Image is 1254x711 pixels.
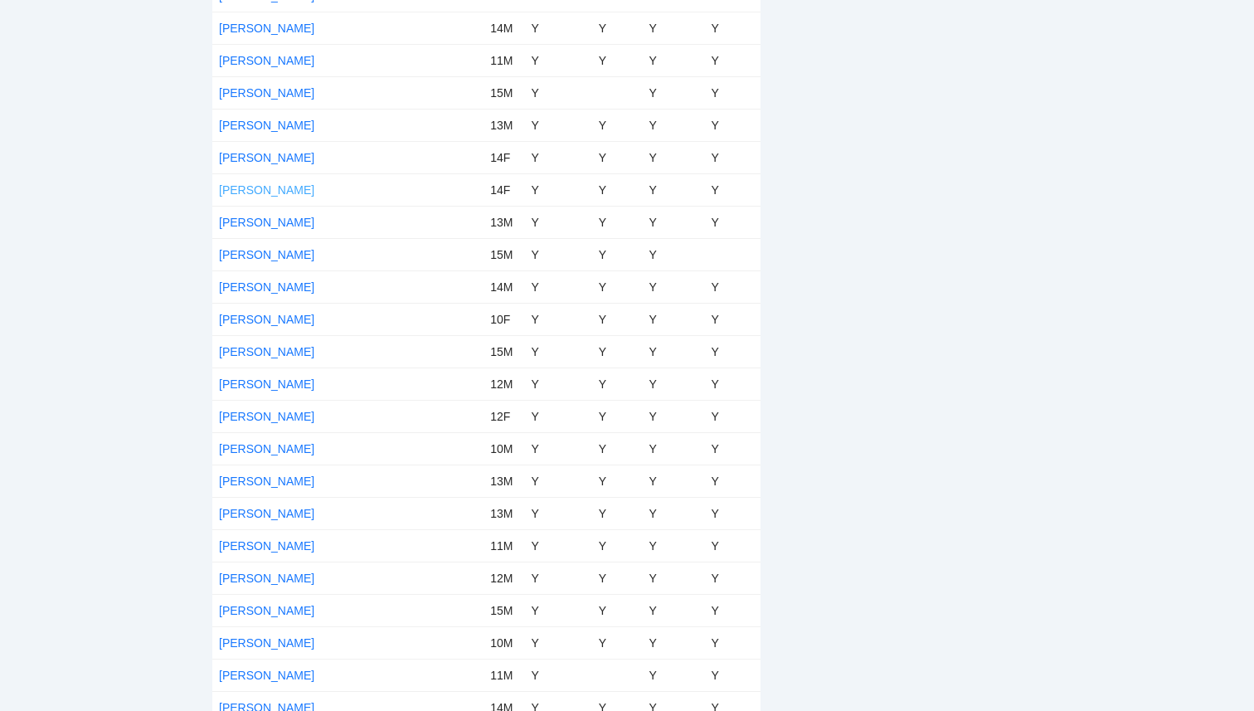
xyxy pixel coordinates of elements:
[524,238,591,270] td: Y
[524,594,591,626] td: Y
[484,400,524,432] td: 12F
[705,44,761,76] td: Y
[643,594,705,626] td: Y
[484,529,524,562] td: 11M
[484,173,524,206] td: 14F
[524,465,591,497] td: Y
[524,400,591,432] td: Y
[592,465,643,497] td: Y
[643,400,705,432] td: Y
[592,12,643,44] td: Y
[705,76,761,109] td: Y
[592,626,643,659] td: Y
[219,119,314,132] a: [PERSON_NAME]
[219,636,314,650] a: [PERSON_NAME]
[219,604,314,617] a: [PERSON_NAME]
[643,173,705,206] td: Y
[592,400,643,432] td: Y
[592,497,643,529] td: Y
[484,270,524,303] td: 14M
[705,335,761,368] td: Y
[705,594,761,626] td: Y
[219,280,314,294] a: [PERSON_NAME]
[484,562,524,594] td: 12M
[524,173,591,206] td: Y
[484,76,524,109] td: 15M
[219,54,314,67] a: [PERSON_NAME]
[484,626,524,659] td: 10M
[705,12,761,44] td: Y
[643,303,705,335] td: Y
[524,270,591,303] td: Y
[592,173,643,206] td: Y
[484,432,524,465] td: 10M
[592,270,643,303] td: Y
[219,669,314,682] a: [PERSON_NAME]
[524,562,591,594] td: Y
[484,206,524,238] td: 13M
[219,572,314,585] a: [PERSON_NAME]
[219,507,314,520] a: [PERSON_NAME]
[524,76,591,109] td: Y
[643,465,705,497] td: Y
[705,109,761,141] td: Y
[484,109,524,141] td: 13M
[524,432,591,465] td: Y
[484,368,524,400] td: 12M
[524,659,591,691] td: Y
[705,141,761,173] td: Y
[643,238,705,270] td: Y
[524,529,591,562] td: Y
[484,303,524,335] td: 10F
[643,270,705,303] td: Y
[219,216,314,229] a: [PERSON_NAME]
[484,335,524,368] td: 15M
[219,539,314,553] a: [PERSON_NAME]
[592,562,643,594] td: Y
[219,22,314,35] a: [PERSON_NAME]
[705,465,761,497] td: Y
[592,335,643,368] td: Y
[524,335,591,368] td: Y
[643,368,705,400] td: Y
[643,626,705,659] td: Y
[219,86,314,100] a: [PERSON_NAME]
[524,12,591,44] td: Y
[524,109,591,141] td: Y
[484,659,524,691] td: 11M
[219,313,314,326] a: [PERSON_NAME]
[592,303,643,335] td: Y
[705,173,761,206] td: Y
[592,529,643,562] td: Y
[524,303,591,335] td: Y
[524,497,591,529] td: Y
[592,206,643,238] td: Y
[219,151,314,164] a: [PERSON_NAME]
[643,76,705,109] td: Y
[705,400,761,432] td: Y
[705,626,761,659] td: Y
[643,497,705,529] td: Y
[643,529,705,562] td: Y
[643,432,705,465] td: Y
[592,432,643,465] td: Y
[705,497,761,529] td: Y
[705,659,761,691] td: Y
[705,432,761,465] td: Y
[484,497,524,529] td: 13M
[592,368,643,400] td: Y
[643,206,705,238] td: Y
[705,270,761,303] td: Y
[219,345,314,358] a: [PERSON_NAME]
[643,562,705,594] td: Y
[524,206,591,238] td: Y
[524,368,591,400] td: Y
[219,183,314,197] a: [PERSON_NAME]
[592,109,643,141] td: Y
[643,109,705,141] td: Y
[484,141,524,173] td: 14F
[643,659,705,691] td: Y
[524,44,591,76] td: Y
[705,529,761,562] td: Y
[705,303,761,335] td: Y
